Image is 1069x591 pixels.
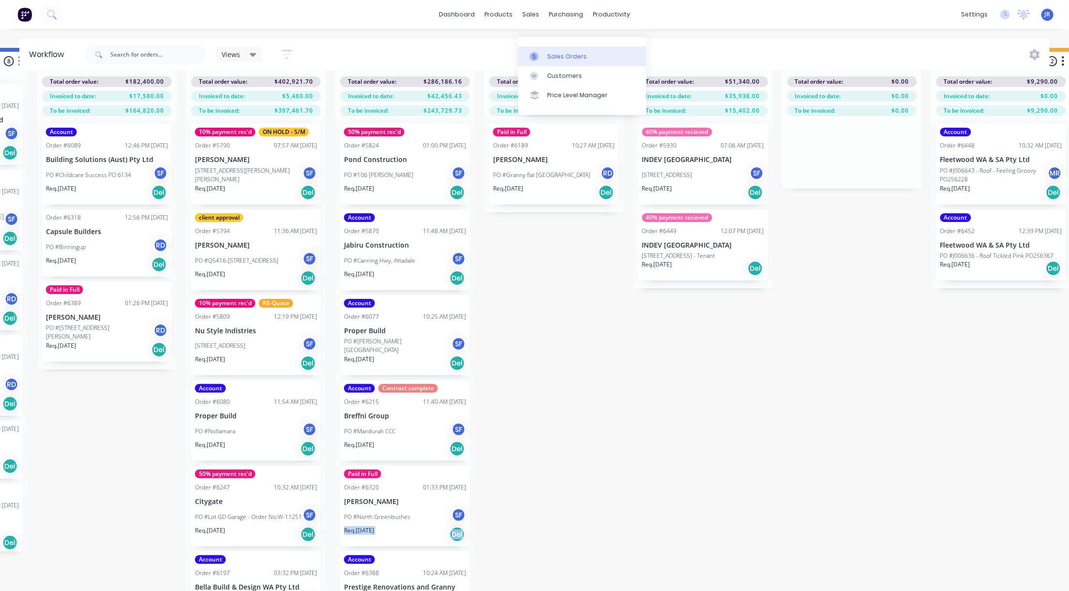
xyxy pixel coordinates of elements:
[46,184,76,193] p: Req. [DATE]
[547,91,608,100] div: Price Level Manager
[50,77,98,86] span: Total order value:
[344,141,379,150] div: Order #5824
[344,412,466,420] p: Breffni Group
[1048,166,1062,180] div: MR
[50,92,96,101] span: Invoiced to date:
[195,470,256,478] div: 50% payment rec'd
[50,106,90,115] span: To be invoiced:
[301,270,316,286] div: Del
[2,310,18,326] div: Del
[344,156,466,164] p: Pond Construction
[544,7,588,22] div: purchasing
[195,128,256,136] div: 10% payment rec'd
[340,466,470,547] div: Paid in FullOrder #632001:33 PM [DATE][PERSON_NAME]PO #North GreenbushesSFReq.[DATE]Del
[46,299,81,308] div: Order #6389
[46,324,153,341] p: PO #[STREET_ADDRESS][PERSON_NAME]
[944,92,990,101] span: Invoiced to date:
[646,77,694,86] span: Total order value:
[46,171,131,179] p: PO #Childcare Success PO 6134
[940,227,975,236] div: Order #6452
[46,243,86,251] p: PO #Binningup
[274,483,317,492] div: 10:32 AM [DATE]
[344,355,374,364] p: Req. [DATE]
[46,256,76,265] p: Req. [DATE]
[302,422,317,437] div: SF
[642,184,672,193] p: Req. [DATE]
[940,260,970,269] p: Req. [DATE]
[493,128,530,136] div: Paid in Full
[125,106,164,115] span: $164,820.00
[493,184,523,193] p: Req. [DATE]
[29,49,69,60] div: Workflow
[344,270,374,279] p: Req. [DATE]
[344,213,375,222] div: Account
[642,260,672,269] p: Req. [DATE]
[427,92,462,101] span: $42,456.43
[750,166,764,180] div: SF
[642,251,715,260] p: [STREET_ADDRESS] - Tenant
[518,86,647,105] a: Price Level Manager
[1041,92,1058,101] span: $0.00
[956,7,993,22] div: settings
[452,337,466,351] div: SF
[450,270,465,286] div: Del
[151,257,167,272] div: Del
[2,231,18,246] div: Del
[344,441,374,449] p: Req. [DATE]
[748,185,763,200] div: Del
[42,281,172,362] div: Paid in FullOrder #638901:26 PM [DATE][PERSON_NAME]PO #[STREET_ADDRESS][PERSON_NAME]RDReq.[DATE]Del
[344,470,381,478] div: Paid in Full
[301,185,316,200] div: Del
[642,156,764,164] p: INDEV [GEOGRAPHIC_DATA]
[129,92,164,101] span: $17,580.00
[344,427,395,436] p: PO #Mandurah CCC
[195,398,230,406] div: Order #6080
[1027,77,1058,86] span: $9,290.00
[344,398,379,406] div: Order #6215
[642,227,677,236] div: Order #6449
[4,292,19,306] div: RD
[151,185,167,200] div: Del
[195,526,225,535] p: Req. [DATE]
[497,106,538,115] span: To be invoiced:
[423,398,466,406] div: 11:40 AM [DATE]
[1045,10,1051,19] span: JR
[936,209,1066,281] div: AccountOrder #645212:39 PM [DATE]Fleetwood WA & SA Pty LtdPO #J006636 - Roof Tickled Pink PO25636...
[274,227,317,236] div: 11:36 AM [DATE]
[195,141,230,150] div: Order #5790
[274,398,317,406] div: 11:54 AM [DATE]
[46,128,77,136] div: Account
[344,513,410,521] p: PO #North Greenbushes
[517,7,544,22] div: sales
[452,508,466,522] div: SF
[195,166,302,184] p: [STREET_ADDRESS][PERSON_NAME][PERSON_NAME]
[1019,227,1062,236] div: 12:39 PM [DATE]
[125,141,168,150] div: 12:46 PM [DATE]
[348,106,389,115] span: To be invoiced:
[2,458,18,474] div: Del
[572,141,615,150] div: 10:27 AM [DATE]
[344,241,466,250] p: Jabiru Construction
[450,355,465,371] div: Del
[191,466,321,547] div: 50% payment rec'dOrder #624710:32 AM [DATE]CitygatePO #Lot GD Garage - Order No:W-11251SFReq.[DAT...
[195,312,230,321] div: Order #5809
[2,396,18,412] div: Del
[222,49,240,59] span: Views
[46,141,81,150] div: Order #6089
[195,355,225,364] p: Req. [DATE]
[2,535,18,550] div: Del
[2,145,18,161] div: Del
[195,569,230,577] div: Order #6197
[344,327,466,335] p: Proper Build
[282,92,313,101] span: $5,460.00
[944,77,993,86] span: Total order value:
[153,238,168,252] div: RD
[423,483,466,492] div: 01:33 PM [DATE]
[588,7,635,22] div: productivity
[151,342,167,357] div: Del
[344,227,379,236] div: Order #5870
[340,295,470,376] div: AccountOrder #607710:25 AM [DATE]Proper BuildPO #[PERSON_NAME][GEOGRAPHIC_DATA]SFReq.[DATE]Del
[195,498,317,506] p: Citygate
[199,77,247,86] span: Total order value:
[1046,261,1061,276] div: Del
